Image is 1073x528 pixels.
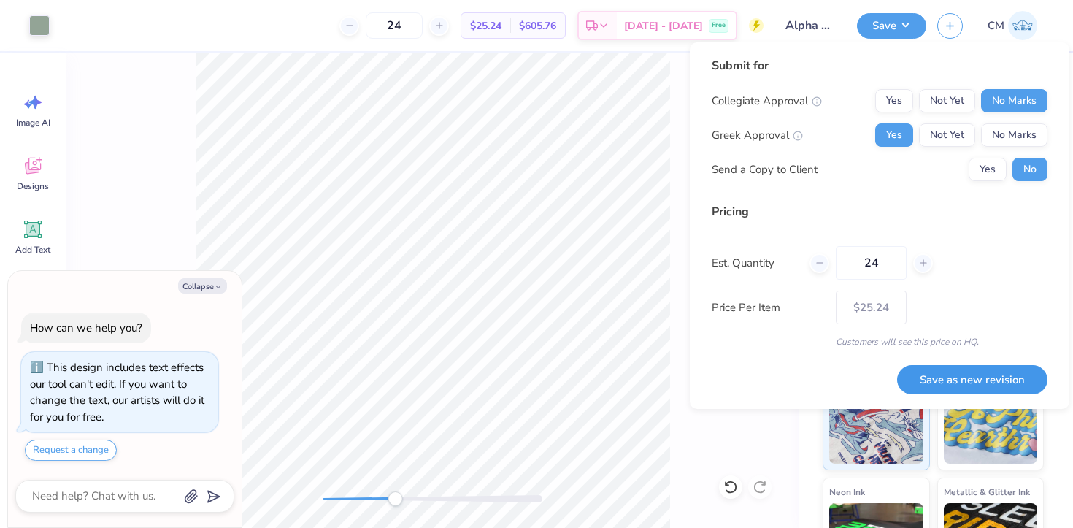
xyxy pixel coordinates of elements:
input: Untitled Design [774,11,846,40]
div: Greek Approval [712,127,803,144]
img: Standard [829,391,923,464]
button: Yes [969,158,1007,181]
button: Not Yet [919,89,975,112]
button: Request a change [25,440,117,461]
label: Price Per Item [712,299,825,316]
img: Puff Ink [944,391,1038,464]
span: [DATE] - [DATE] [624,18,703,34]
span: $605.76 [519,18,556,34]
input: – – [836,246,907,280]
div: Accessibility label [388,491,402,506]
button: No Marks [981,89,1047,112]
span: Free [712,20,726,31]
button: Save as new revision [897,365,1047,395]
div: How can we help you? [30,321,142,335]
img: Chloe Murlin [1008,11,1037,40]
button: Yes [875,123,913,147]
span: Neon Ink [829,484,865,500]
span: Metallic & Glitter Ink [944,484,1030,500]
button: Not Yet [919,123,975,147]
span: Image AI [16,117,50,129]
button: Collapse [178,278,227,294]
span: CM [988,18,1004,34]
a: CM [981,11,1044,40]
button: Save [857,13,926,39]
label: Est. Quantity [712,255,799,272]
input: – – [366,12,423,39]
div: Submit for [712,57,1047,74]
div: Pricing [712,203,1047,221]
div: This design includes text effects our tool can't edit. If you want to change the text, our artist... [30,360,204,424]
div: Send a Copy to Client [712,161,818,178]
button: No [1012,158,1047,181]
button: No Marks [981,123,1047,147]
span: $25.24 [470,18,501,34]
div: Collegiate Approval [712,93,822,110]
span: Add Text [15,244,50,256]
button: Yes [875,89,913,112]
span: Designs [17,180,49,192]
div: Customers will see this price on HQ. [712,335,1047,348]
